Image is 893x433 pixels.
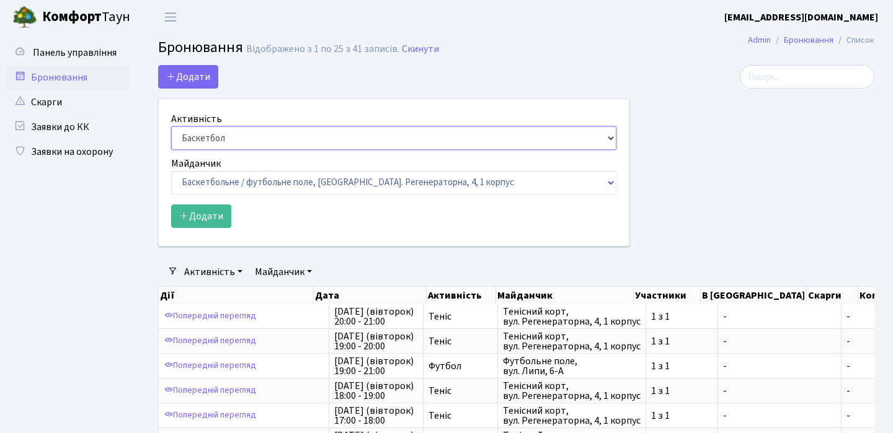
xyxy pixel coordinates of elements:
[846,411,890,421] span: -
[161,307,259,326] a: Попередній перегляд
[334,307,418,326] span: [DATE] (вівторок) 20:00 - 21:00
[161,331,259,351] a: Попередній перегляд
[402,43,439,55] a: Скинути
[740,65,874,89] input: Пошук...
[724,11,878,24] b: [EMAIL_ADDRESS][DOMAIN_NAME]
[334,331,418,351] span: [DATE] (вівторок) 19:00 - 20:00
[723,361,836,371] span: -
[12,5,37,30] img: logo.png
[503,406,641,426] span: Тенісний корт, вул. Регенераторна, 4, 1 корпус
[701,287,807,304] th: В [GEOGRAPHIC_DATA]
[651,386,713,396] span: 1 з 1
[651,361,713,371] span: 1 з 1
[6,40,130,65] a: Панель управління
[846,312,890,321] span: -
[171,112,222,126] label: Активність
[334,406,418,426] span: [DATE] (вівторок) 17:00 - 18:00
[429,312,492,321] span: Теніс
[784,33,833,46] a: Бронювання
[651,411,713,421] span: 1 з 1
[314,287,427,304] th: Дата
[503,307,641,326] span: Тенісний корт, вул. Регенераторна, 4, 1 корпус
[33,46,117,59] span: Панель управління
[651,312,713,321] span: 1 з 1
[159,287,314,304] th: Дії
[723,336,836,346] span: -
[6,139,130,164] a: Заявки на охорону
[158,65,218,89] button: Додати
[6,90,130,115] a: Скарги
[846,361,890,371] span: -
[723,312,836,321] span: -
[334,356,418,376] span: [DATE] (вівторок) 19:00 - 21:00
[6,115,130,139] a: Заявки до КК
[161,356,259,375] a: Попередній перегляд
[171,156,221,171] label: Майданчик
[158,37,243,58] span: Бронювання
[429,386,492,396] span: Теніс
[429,411,492,421] span: Теніс
[724,10,878,25] a: [EMAIL_ADDRESS][DOMAIN_NAME]
[846,386,890,396] span: -
[807,287,858,304] th: Скарги
[155,7,186,27] button: Переключити навігацію
[723,411,836,421] span: -
[6,65,130,90] a: Бронювання
[503,356,641,376] span: Футбольне поле, вул. Липи, 6-А
[161,381,259,400] a: Попередній перегляд
[427,287,496,304] th: Активність
[729,27,893,53] nav: breadcrumb
[161,406,259,425] a: Попередній перегляд
[246,43,399,55] div: Відображено з 1 по 25 з 41 записів.
[503,331,641,351] span: Тенісний корт, вул. Регенераторна, 4, 1 корпус
[748,33,771,46] a: Admin
[334,381,418,401] span: [DATE] (вівторок) 18:00 - 19:00
[634,287,701,304] th: Участники
[429,361,492,371] span: Футбол
[503,381,641,401] span: Тенісний корт, вул. Регенераторна, 4, 1 корпус
[171,204,231,228] button: Додати
[179,261,247,282] a: Активність
[651,336,713,346] span: 1 з 1
[846,336,890,346] span: -
[429,336,492,346] span: Теніс
[833,33,874,47] li: Список
[723,386,836,396] span: -
[42,7,130,28] span: Таун
[496,287,634,304] th: Майданчик
[42,7,102,27] b: Комфорт
[250,261,317,282] a: Майданчик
